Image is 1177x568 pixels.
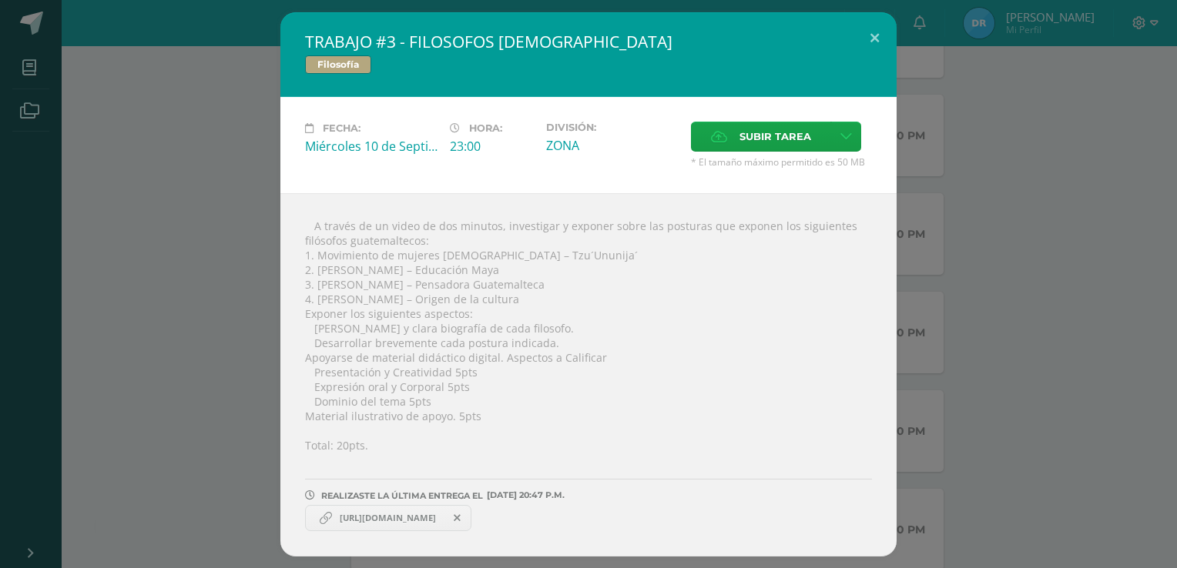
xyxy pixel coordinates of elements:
span: Subir tarea [739,122,811,151]
div:  A través de un video de dos minutos, investigar y exponer sobre las posturas que exponen los si... [280,193,897,556]
div: ZONA [546,137,679,154]
span: Hora: [469,122,502,134]
span: Fecha: [323,122,360,134]
div: Miércoles 10 de Septiembre [305,138,438,155]
button: Close (Esc) [853,12,897,65]
span: Remover entrega [444,510,471,526]
a: https://drive.google.com/file/d/1yca9VNusCxxpYmlGzDxoqVbKOfsWMdvB/view?usp=sharing [305,505,471,531]
h2: TRABAJO #3 - FILOSOFOS [DEMOGRAPHIC_DATA] [305,31,872,52]
span: [URL][DOMAIN_NAME] [332,512,444,524]
span: * El tamaño máximo permitido es 50 MB [691,155,872,169]
span: [DATE] 20:47 P.M. [483,495,565,496]
span: Filosofía [305,55,371,74]
label: División: [546,122,679,133]
div: 23:00 [450,138,534,155]
span: REALIZASTE LA ÚLTIMA ENTREGA EL [321,490,483,501]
